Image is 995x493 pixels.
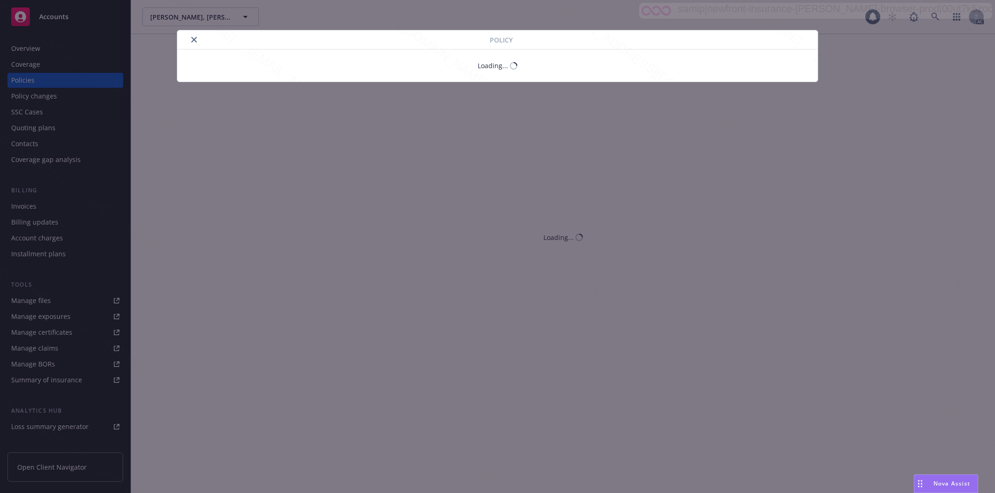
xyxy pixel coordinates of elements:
button: Nova Assist [914,474,978,493]
button: close [188,34,200,45]
span: Nova Assist [933,479,970,487]
div: Drag to move [914,475,926,493]
span: Policy [490,35,513,45]
div: Loading... [478,61,508,70]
